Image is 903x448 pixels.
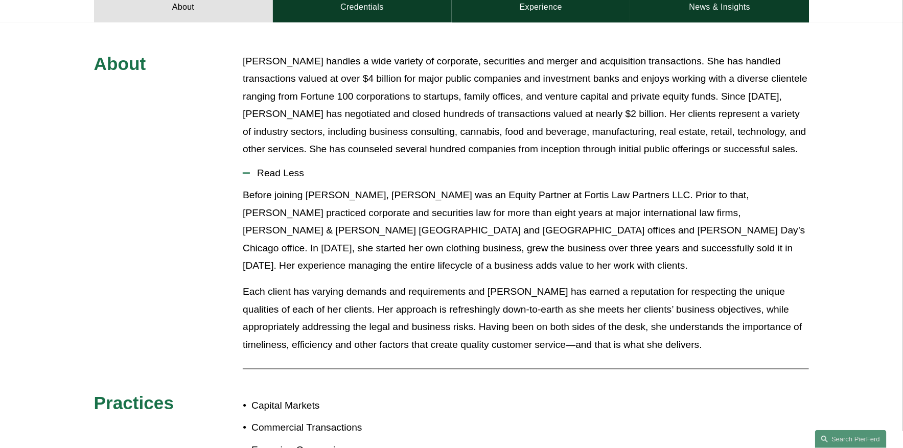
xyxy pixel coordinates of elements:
[250,168,809,179] span: Read Less
[243,283,809,353] p: Each client has varying demands and requirements and [PERSON_NAME] has earned a reputation for re...
[815,430,887,448] a: Search this site
[94,393,174,413] span: Practices
[251,419,451,437] p: Commercial Transactions
[243,186,809,361] div: Read Less
[243,186,809,275] p: Before joining [PERSON_NAME], [PERSON_NAME] was an Equity Partner at Fortis Law Partners LLC. Pri...
[243,160,809,186] button: Read Less
[251,397,451,415] p: Capital Markets
[243,53,809,158] p: [PERSON_NAME] handles a wide variety of corporate, securities and merger and acquisition transact...
[94,54,146,74] span: About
